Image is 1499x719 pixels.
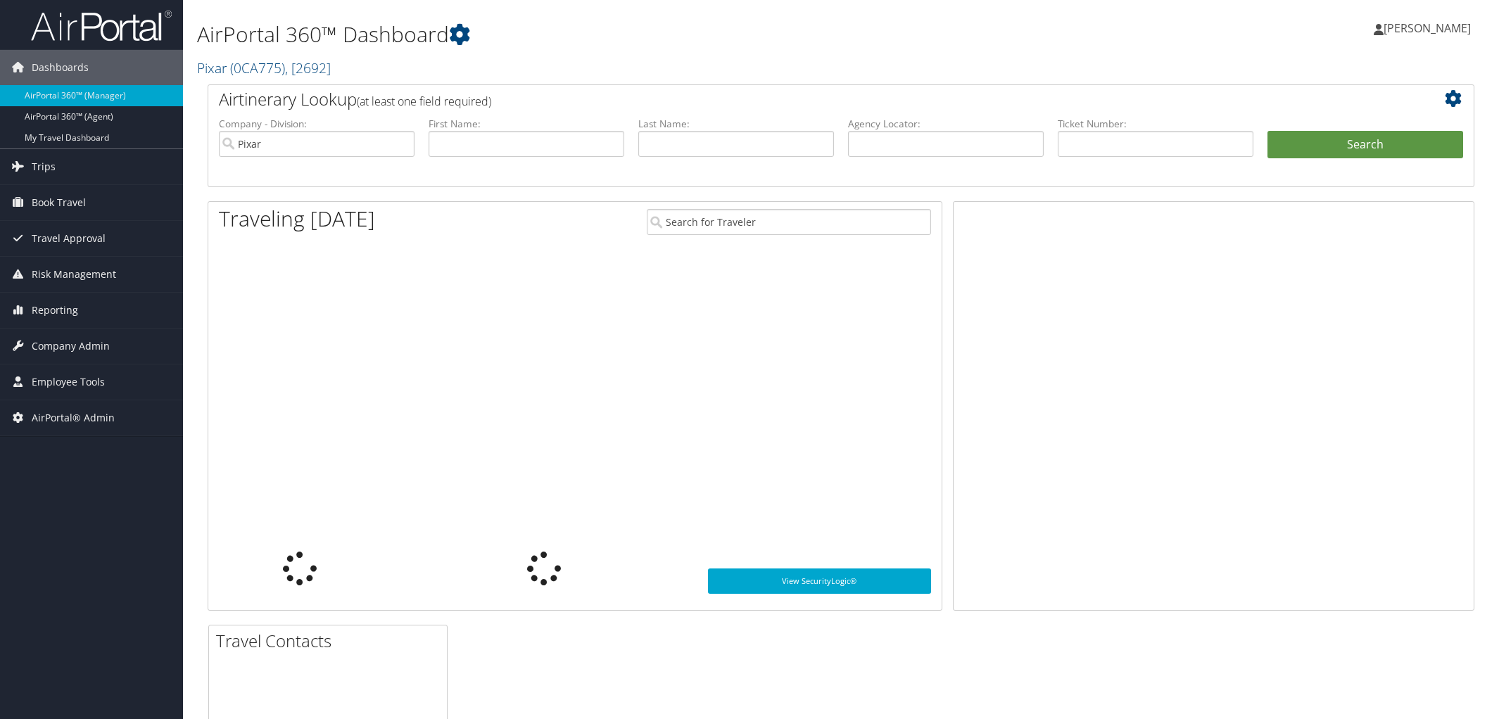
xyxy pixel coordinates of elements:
a: Pixar [197,58,331,77]
h1: Traveling [DATE] [219,204,375,234]
label: First Name: [429,117,624,131]
span: Risk Management [32,257,116,292]
img: airportal-logo.png [31,9,172,42]
label: Company - Division: [219,117,415,131]
label: Last Name: [638,117,834,131]
a: [PERSON_NAME] [1374,7,1485,49]
button: Search [1267,131,1463,159]
h2: Airtinerary Lookup [219,87,1358,111]
input: Search for Traveler [647,209,931,235]
span: Reporting [32,293,78,328]
span: Employee Tools [32,364,105,400]
span: (at least one field required) [357,94,491,109]
h2: Travel Contacts [216,629,447,653]
span: Company Admin [32,329,110,364]
span: Travel Approval [32,221,106,256]
h1: AirPortal 360™ Dashboard [197,20,1056,49]
span: AirPortal® Admin [32,400,115,435]
span: Dashboards [32,50,89,85]
label: Agency Locator: [848,117,1044,131]
span: Trips [32,149,56,184]
span: Book Travel [32,185,86,220]
a: View SecurityLogic® [708,568,931,594]
span: , [ 2692 ] [285,58,331,77]
label: Ticket Number: [1058,117,1253,131]
span: ( 0CA775 ) [230,58,285,77]
span: [PERSON_NAME] [1384,20,1471,36]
